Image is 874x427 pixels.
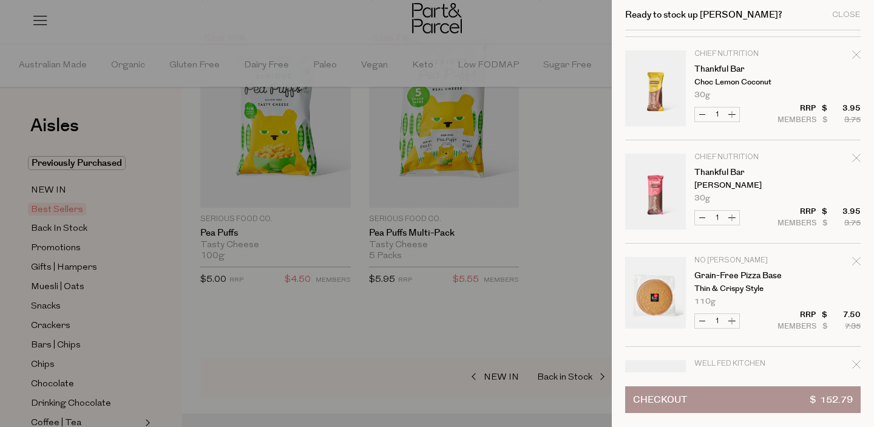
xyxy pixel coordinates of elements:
[694,360,788,367] p: Well Fed Kitchen
[710,314,725,328] input: QTY Grain-Free Pizza Base
[810,387,853,412] span: $ 152.79
[694,285,788,293] p: Thin & Crispy Style
[852,255,861,272] div: Remove Grain-Free Pizza Base
[694,272,788,280] a: Grain-Free Pizza Base
[633,387,687,412] span: Checkout
[694,50,788,58] p: Chief Nutrition
[694,65,788,73] a: Thankful Bar
[694,154,788,161] p: Chief Nutrition
[852,358,861,375] div: Remove Dry Mix Cookies
[710,108,725,121] input: QTY Thankful Bar
[694,182,788,190] p: [PERSON_NAME]
[852,152,861,168] div: Remove Thankful Bar
[694,194,710,202] span: 30g
[694,91,710,99] span: 30g
[694,298,716,306] span: 110g
[832,11,861,19] div: Close
[625,10,782,19] h2: Ready to stock up [PERSON_NAME]?
[694,78,788,86] p: Choc Lemon Coconut
[694,168,788,177] a: Thankful Bar
[852,49,861,65] div: Remove Thankful Bar
[694,257,788,264] p: No [PERSON_NAME]
[710,211,725,225] input: QTY Thankful Bar
[625,386,861,413] button: Checkout$ 152.79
